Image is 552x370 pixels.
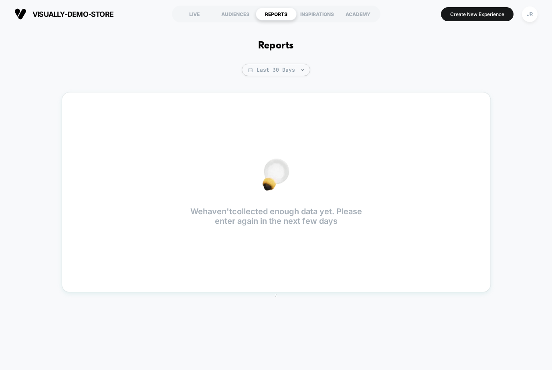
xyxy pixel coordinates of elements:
[190,207,362,226] p: We haven't collected enough data yet. Please enter again in the next few days
[256,8,297,20] div: REPORTS
[14,8,26,20] img: Visually logo
[258,40,293,52] h1: Reports
[338,8,378,20] div: ACADEMY
[522,6,538,22] div: JR
[297,8,338,20] div: INSPIRATIONS
[242,64,310,76] span: Last 30 Days
[12,8,116,20] button: visually-demo-store
[174,8,215,20] div: LIVE
[263,159,289,191] img: no_data
[248,68,253,72] img: calendar
[301,69,304,71] img: end
[215,8,256,20] div: AUDIENCES
[520,6,540,22] button: JR
[32,10,113,18] span: visually-demo-store
[441,7,514,21] button: Create New Experience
